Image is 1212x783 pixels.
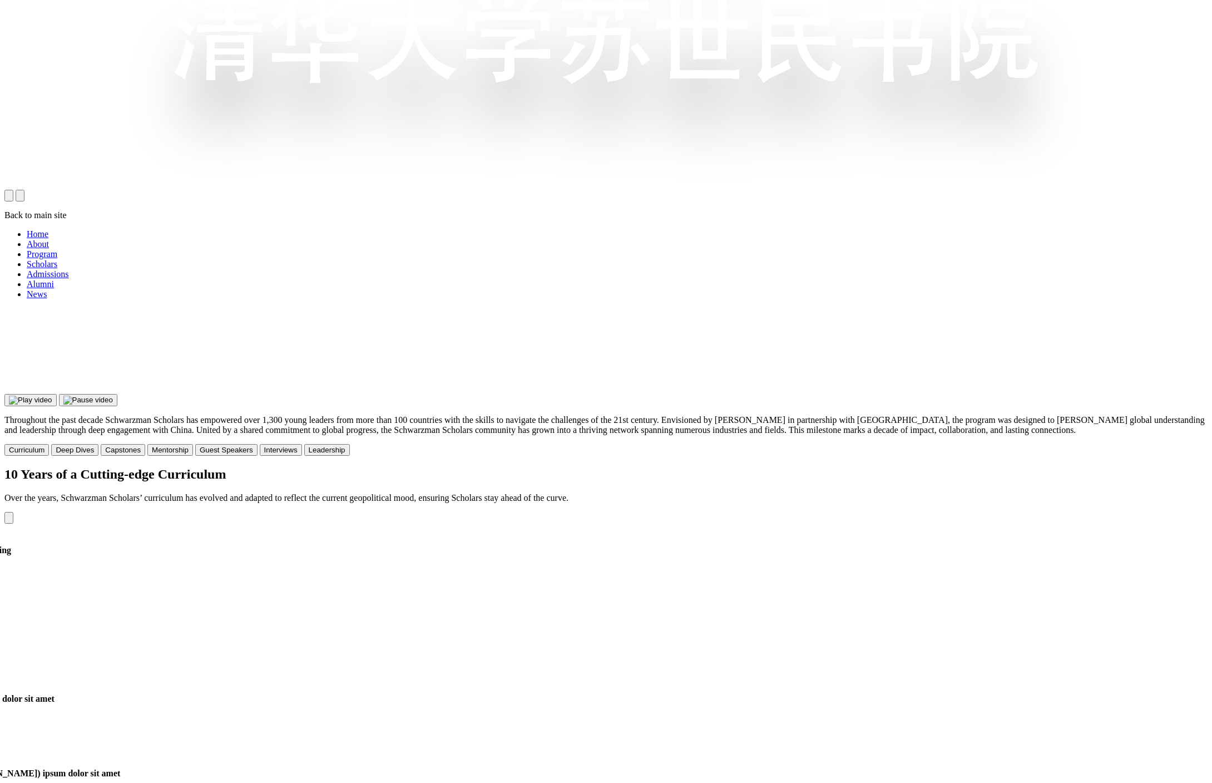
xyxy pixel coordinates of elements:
p: Throughout the past decade Schwarzman Scholars has empowered over 1,300 young leaders from more t... [4,415,1208,435]
button: Guest Speakers [195,444,258,456]
button: Leadership [304,444,350,456]
button: Capstones [101,444,145,456]
p: Over the years, Schwarzman Scholars’ curriculum has evolved and adapted to reflect the current ge... [4,493,1208,503]
button: Play video [4,394,57,406]
img: Play video [9,396,52,405]
button: Curriculum [4,444,49,456]
video: Your browser does not support the video tag. [4,308,171,392]
button: Interviews [260,444,302,456]
h2: 10 Years of a Cutting-edge Curriculum [4,467,1208,482]
button: Deep Dives [51,444,98,456]
button: Mentorship [147,444,193,456]
button: Previous slide [4,512,13,524]
div: Jump to sections [4,444,1208,456]
button: open navigation drawer [16,190,24,201]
